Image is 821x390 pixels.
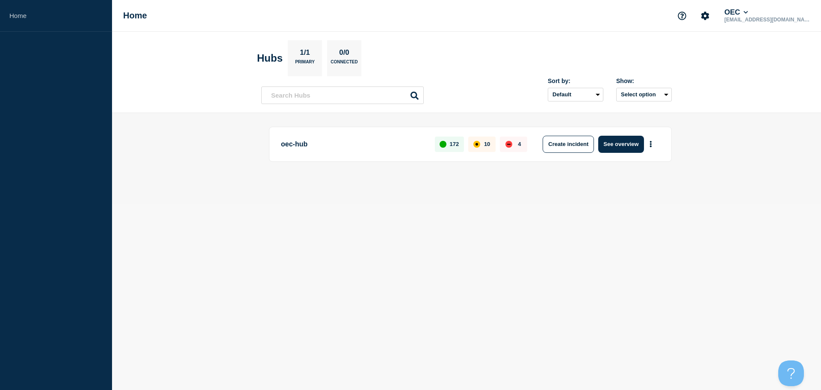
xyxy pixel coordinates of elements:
[548,77,603,84] div: Sort by:
[616,88,672,101] button: Select option
[543,136,594,153] button: Create incident
[123,11,147,21] h1: Home
[261,86,424,104] input: Search Hubs
[295,60,315,68] p: Primary
[548,88,603,101] select: Sort by
[723,8,750,17] button: OEC
[473,141,480,148] div: affected
[723,17,812,23] p: [EMAIL_ADDRESS][DOMAIN_NAME]
[616,77,672,84] div: Show:
[331,60,357,68] p: Connected
[696,7,714,25] button: Account settings
[645,136,656,152] button: More actions
[598,136,644,153] button: See overview
[778,360,804,386] iframe: Help Scout Beacon - Open
[257,52,283,64] h2: Hubs
[336,48,353,60] p: 0/0
[281,136,425,153] p: oec-hub
[505,141,512,148] div: down
[484,141,490,147] p: 10
[518,141,521,147] p: 4
[673,7,691,25] button: Support
[440,141,446,148] div: up
[450,141,459,147] p: 172
[297,48,313,60] p: 1/1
